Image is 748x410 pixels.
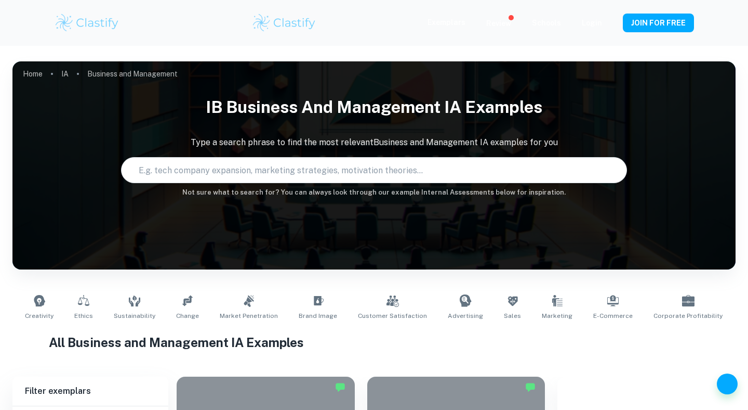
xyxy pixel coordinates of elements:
[12,377,168,406] h6: Filter exemplars
[525,382,536,392] img: Marked
[25,311,54,321] span: Creativity
[176,311,199,321] span: Change
[593,311,633,321] span: E-commerce
[532,19,561,27] a: Schools
[74,311,93,321] span: Ethics
[12,91,736,124] h1: IB Business and Management IA examples
[623,14,694,32] button: JOIN FOR FREE
[486,18,511,29] p: Review
[220,311,278,321] span: Market Penetration
[582,19,602,27] a: Login
[12,136,736,149] p: Type a search phrase to find the most relevant Business and Management IA examples for you
[358,311,427,321] span: Customer Satisfaction
[251,12,317,33] img: Clastify logo
[122,156,607,185] input: E.g. tech company expansion, marketing strategies, motivation theories...
[611,166,619,174] button: Search
[299,311,337,321] span: Brand Image
[12,187,736,198] h6: Not sure what to search for? You can always look through our example Internal Assessments below f...
[428,17,465,28] p: Exemplars
[87,68,178,80] p: Business and Management
[61,67,69,81] a: IA
[114,311,155,321] span: Sustainability
[54,12,120,33] img: Clastify logo
[542,311,572,321] span: Marketing
[448,311,483,321] span: Advertising
[49,333,700,352] h1: All Business and Management IA Examples
[653,311,723,321] span: Corporate Profitability
[335,382,345,392] img: Marked
[23,67,43,81] a: Home
[717,374,738,394] button: Help and Feedback
[504,311,521,321] span: Sales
